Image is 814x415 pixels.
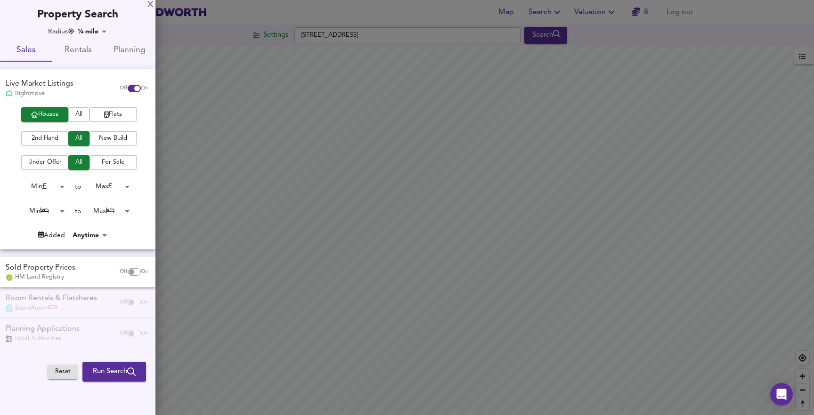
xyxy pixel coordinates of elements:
[109,43,150,58] span: Planning
[82,362,146,382] button: Run Search
[21,107,68,122] button: Houses
[90,155,137,170] button: For Sale
[6,274,13,281] img: Land Registry
[48,365,78,379] button: Reset
[21,155,68,170] button: Under Offer
[38,231,65,240] div: Added
[73,133,85,144] span: All
[147,2,154,8] div: X
[75,207,81,216] div: to
[68,131,90,146] button: All
[70,231,110,240] div: Anytime
[21,131,68,146] button: 2nd Hand
[90,131,137,146] button: New Build
[57,43,98,58] span: Rentals
[68,155,90,170] button: All
[26,109,64,120] span: Houses
[94,133,132,144] span: New Build
[75,27,110,36] div: ¼ mile
[26,157,64,168] span: Under Offer
[68,107,90,122] button: All
[120,268,128,276] span: Off
[16,179,68,194] div: Min
[6,90,13,98] img: Rightmove
[6,43,46,58] span: Sales
[73,109,85,120] span: All
[6,89,73,98] div: Rightmove
[141,268,148,276] span: On
[141,85,148,92] span: On
[81,204,133,218] div: Max
[6,273,75,281] div: HM Land Registry
[52,367,73,377] span: Reset
[120,85,128,92] span: Off
[75,182,81,192] div: to
[48,27,74,36] div: Radius
[93,366,136,378] span: Run Search
[26,133,64,144] span: 2nd Hand
[6,79,73,89] div: Live Market Listings
[94,157,132,168] span: For Sale
[16,204,68,218] div: Min
[81,179,133,194] div: Max
[770,383,793,406] div: Open Intercom Messenger
[6,263,75,273] div: Sold Property Prices
[94,109,132,120] span: Flats
[73,157,85,168] span: All
[90,107,137,122] button: Flats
